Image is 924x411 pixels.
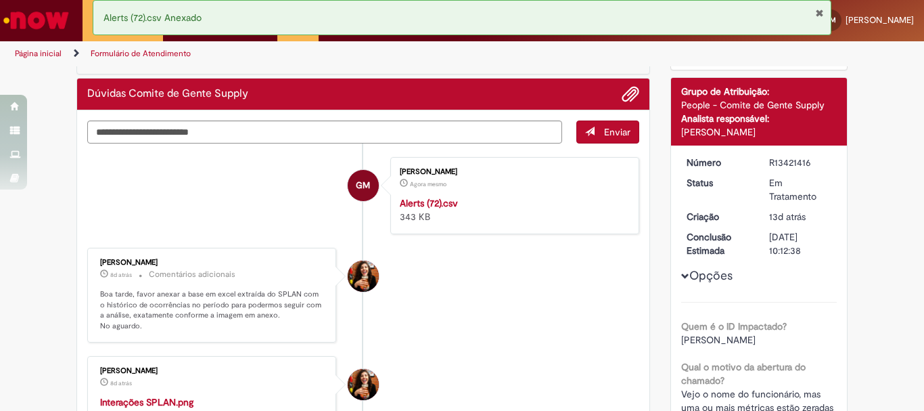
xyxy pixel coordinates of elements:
[576,121,639,144] button: Enviar
[100,289,325,332] p: Boa tarde, favor anexar a base em excel extraída do SPLAN com o histórico de ocorrências no perío...
[110,379,132,387] time: 20/08/2025 16:47:15
[676,210,760,223] dt: Criação
[681,125,837,139] div: [PERSON_NAME]
[681,85,837,98] div: Grupo de Atribuição:
[410,180,446,188] time: 28/08/2025 12:03:58
[846,14,914,26] span: [PERSON_NAME]
[100,396,193,408] a: Interações SPLAN.png
[815,7,824,18] button: Fechar Notificação
[100,367,325,375] div: [PERSON_NAME]
[769,211,806,223] time: 15/08/2025 15:20:09
[681,112,837,125] div: Analista responsável:
[769,211,806,223] span: 13d atrás
[400,168,625,176] div: [PERSON_NAME]
[15,48,62,59] a: Página inicial
[769,210,832,223] div: 15/08/2025 15:20:09
[149,269,235,280] small: Comentários adicionais
[681,98,837,112] div: People - Comite de Gente Supply
[400,196,625,223] div: 343 KB
[410,180,446,188] span: Agora mesmo
[676,230,760,257] dt: Conclusão Estimada
[348,261,379,292] div: Tayna Marcia Teixeira Ferreira
[604,126,630,138] span: Enviar
[681,361,806,387] b: Qual o motivo da abertura do chamado?
[103,12,202,24] span: Alerts (72).csv Anexado
[1,7,71,34] img: ServiceNow
[91,48,191,59] a: Formulário de Atendimento
[110,379,132,387] span: 8d atrás
[400,197,458,209] a: Alerts (72).csv
[769,176,832,203] div: Em Tratamento
[622,85,639,103] button: Adicionar anexos
[676,156,760,169] dt: Número
[348,170,379,201] div: Gabriel Benatti Monetta
[87,121,562,144] textarea: Digite sua mensagem aqui...
[769,156,832,169] div: R13421416
[769,230,832,257] div: [DATE] 10:12:38
[10,41,606,66] ul: Trilhas de página
[110,271,132,279] span: 8d atrás
[676,176,760,190] dt: Status
[100,259,325,267] div: [PERSON_NAME]
[87,88,248,100] h2: Dúvidas Comite de Gente Supply Histórico de tíquete
[681,320,787,332] b: Quem é o ID Impactado?
[348,369,379,400] div: Tayna Marcia Teixeira Ferreira
[110,271,132,279] time: 20/08/2025 16:47:22
[356,169,370,202] span: GM
[681,334,756,346] span: [PERSON_NAME]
